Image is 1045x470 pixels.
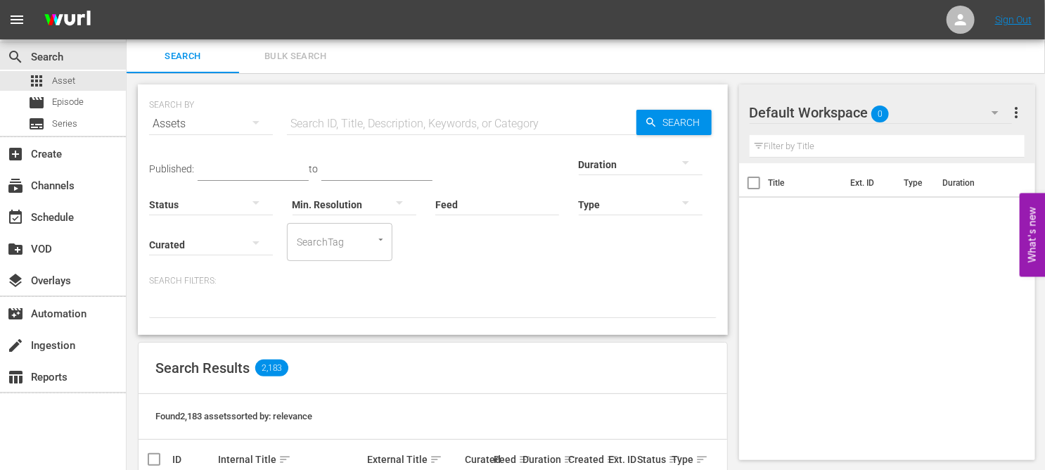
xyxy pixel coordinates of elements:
[52,95,84,109] span: Episode
[7,49,24,65] span: Search
[522,451,564,468] div: Duration
[430,453,442,466] span: sort
[518,453,531,466] span: sort
[636,110,712,135] button: Search
[7,369,24,386] span: Reports
[563,453,576,466] span: sort
[895,163,934,203] th: Type
[34,4,101,37] img: ans4CAIJ8jUAAAAAAAAAAAAAAAAAAAAAAAAgQb4GAAAAAAAAAAAAAAAAAAAAAAAAJMjXAAAAAAAAAAAAAAAAAAAAAAAAgAT5G...
[172,454,214,465] div: ID
[842,163,895,203] th: Ext. ID
[155,360,250,376] span: Search Results
[637,451,667,468] div: Status
[494,451,518,468] div: Feed
[248,49,343,65] span: Bulk Search
[8,11,25,28] span: menu
[135,49,231,65] span: Search
[367,451,461,468] div: External Title
[1008,96,1025,129] button: more_vert
[52,117,77,131] span: Series
[1020,193,1045,277] button: Open Feedback Widget
[1008,104,1025,121] span: more_vert
[7,337,24,354] span: Ingestion
[769,163,842,203] th: Title
[7,305,24,322] span: Automation
[218,451,363,468] div: Internal Title
[608,454,633,465] div: Ext. ID
[255,360,288,376] span: 2,183
[309,163,318,174] span: to
[278,453,291,466] span: sort
[995,14,1032,25] a: Sign Out
[871,99,889,129] span: 0
[568,451,604,468] div: Created
[934,163,1018,203] th: Duration
[149,104,273,144] div: Assets
[155,411,312,421] span: Found 2,183 assets sorted by: relevance
[28,72,45,89] span: Asset
[149,163,194,174] span: Published:
[28,94,45,111] span: Episode
[672,451,691,468] div: Type
[750,93,1013,132] div: Default Workspace
[28,115,45,132] span: Series
[149,275,717,287] p: Search Filters:
[52,74,75,88] span: Asset
[465,454,489,465] div: Curated
[7,177,24,194] span: Channels
[668,453,681,466] span: sort
[374,233,387,246] button: Open
[7,241,24,258] span: VOD
[7,146,24,163] span: Create
[7,209,24,226] span: Schedule
[658,110,712,135] span: Search
[7,272,24,289] span: Overlays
